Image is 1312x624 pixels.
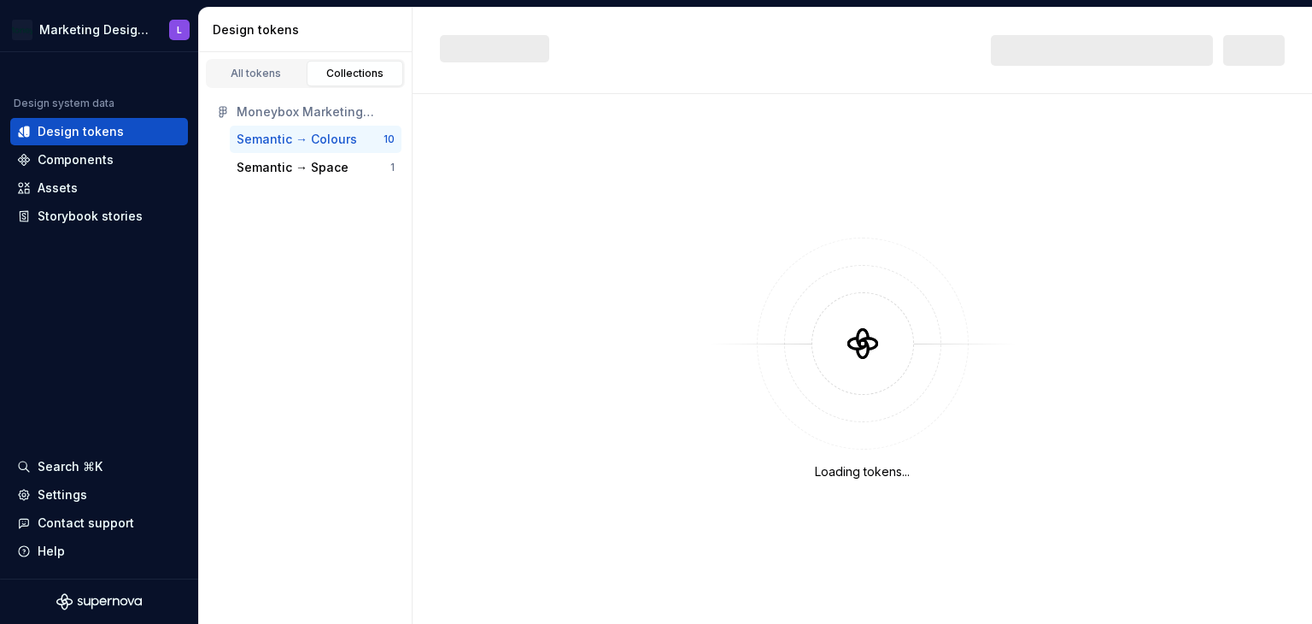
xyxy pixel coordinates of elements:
a: Assets [10,174,188,202]
div: L [177,23,182,37]
div: Help [38,543,65,560]
a: Components [10,146,188,174]
div: All tokens [214,67,299,80]
div: Design tokens [213,21,405,38]
div: Design tokens [38,123,124,140]
div: Moneybox Marketing Design System [237,103,395,121]
div: 10 [384,132,395,146]
div: Contact support [38,515,134,532]
a: Settings [10,481,188,509]
div: 1 [390,161,395,174]
a: Storybook stories [10,203,188,230]
div: Settings [38,486,87,503]
a: Design tokens [10,118,188,145]
div: Storybook stories [38,208,143,225]
button: Marketing Design SystemL [3,11,195,48]
div: Semantic → Colours [237,131,357,148]
svg: Supernova Logo [56,593,142,610]
div: Design system data [14,97,114,110]
button: Search ⌘K [10,453,188,480]
button: Semantic → Colours10 [230,126,401,153]
button: Help [10,538,188,565]
button: Semantic → Space1 [230,154,401,181]
button: Contact support [10,509,188,537]
div: Marketing Design System [39,21,149,38]
div: Assets [38,180,78,197]
div: Loading tokens... [815,463,910,480]
div: Semantic → Space [237,159,348,176]
div: Collections [313,67,398,80]
img: c17557e8-ebdc-49e2-ab9e-7487adcf6d53.png [12,20,32,40]
div: Search ⌘K [38,458,102,475]
div: Components [38,151,114,168]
